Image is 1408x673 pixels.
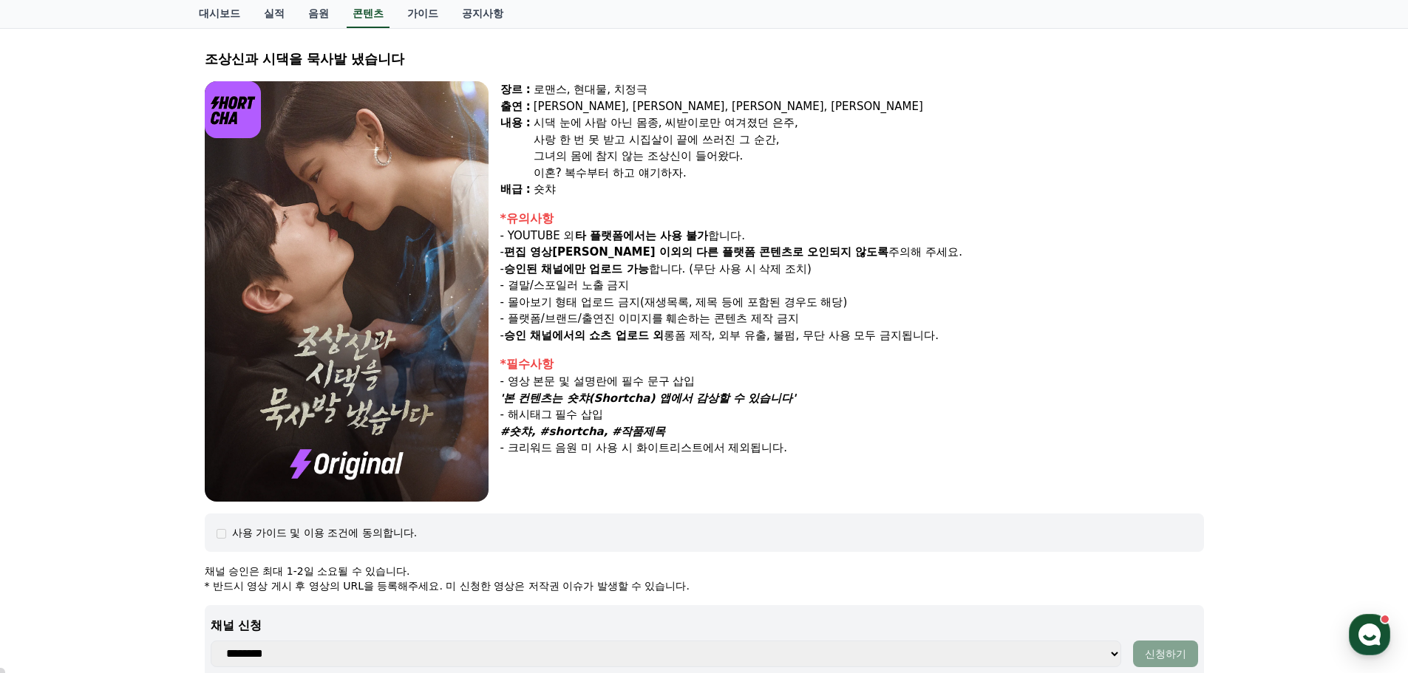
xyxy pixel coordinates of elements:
div: 내용 : [500,115,531,181]
div: *필수사항 [500,355,1204,373]
a: 설정 [191,468,284,505]
strong: 다른 플랫폼 콘텐츠로 오인되지 않도록 [696,245,889,259]
p: - 롱폼 제작, 외부 유출, 불펌, 무단 사용 모두 금지됩니다. [500,327,1204,344]
p: - 주의해 주세요. [500,244,1204,261]
p: - 크리워드 음원 미 사용 시 화이트리스트에서 제외됩니다. [500,440,1204,457]
button: 신청하기 [1133,640,1198,667]
div: 조상신과 시댁을 묵사발 냈습니다 [205,49,1204,69]
p: 채널 승인은 최대 1-2일 소요될 수 있습니다. [205,564,1204,578]
div: 장르 : [500,81,531,98]
div: 이혼? 복수부터 하고 얘기하자. [534,165,1204,182]
p: - 결말/스포일러 노출 금지 [500,277,1204,294]
em: #숏챠, #shortcha, #작품제목 [500,425,666,438]
div: 그녀의 몸에 참지 않는 조상신이 들어왔다. [534,148,1204,165]
a: 홈 [4,468,98,505]
span: 설정 [228,491,246,502]
div: 시댁 눈에 사람 아닌 몸종, 씨받이로만 여겨졌던 은주, [534,115,1204,131]
strong: 편집 영상[PERSON_NAME] 이외의 [504,245,693,259]
img: logo [205,81,262,138]
div: 로맨스, 현대물, 치정극 [534,81,1204,98]
p: - 플랫폼/브랜드/출연진 이미지를 훼손하는 콘텐츠 제작 금지 [500,310,1204,327]
strong: 타 플랫폼에서는 사용 불가 [575,229,709,242]
div: 신청하기 [1145,646,1186,661]
span: 홈 [47,491,55,502]
em: '본 컨텐츠는 숏챠(Shortcha) 앱에서 감상할 수 있습니다' [500,392,796,405]
p: * 반드시 영상 게시 후 영상의 URL을 등록해주세요. 미 신청한 영상은 저작권 이슈가 발생할 수 있습니다. [205,578,1204,593]
div: 사용 가이드 및 이용 조건에 동의합니다. [232,525,418,540]
img: video [205,81,489,502]
a: 대화 [98,468,191,505]
div: [PERSON_NAME], [PERSON_NAME], [PERSON_NAME], [PERSON_NAME] [534,98,1204,115]
p: - 몰아보기 형태 업로드 금지(재생목록, 제목 등에 포함된 경우도 해당) [500,294,1204,311]
div: 출연 : [500,98,531,115]
p: 채널 신청 [211,617,1198,635]
strong: 승인된 채널에만 업로드 가능 [504,262,649,276]
p: - 영상 본문 및 설명란에 필수 문구 삽입 [500,373,1204,390]
p: - YOUTUBE 외 합니다. [500,228,1204,245]
div: 숏챠 [534,181,1204,198]
p: - 합니다. (무단 사용 시 삭제 조치) [500,261,1204,278]
div: 배급 : [500,181,531,198]
strong: 승인 채널에서의 쇼츠 업로드 외 [504,329,664,342]
p: - 해시태그 필수 삽입 [500,406,1204,423]
div: 사랑 한 번 못 받고 시집살이 끝에 쓰러진 그 순간, [534,131,1204,148]
span: 대화 [135,491,153,503]
div: *유의사항 [500,210,1204,228]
